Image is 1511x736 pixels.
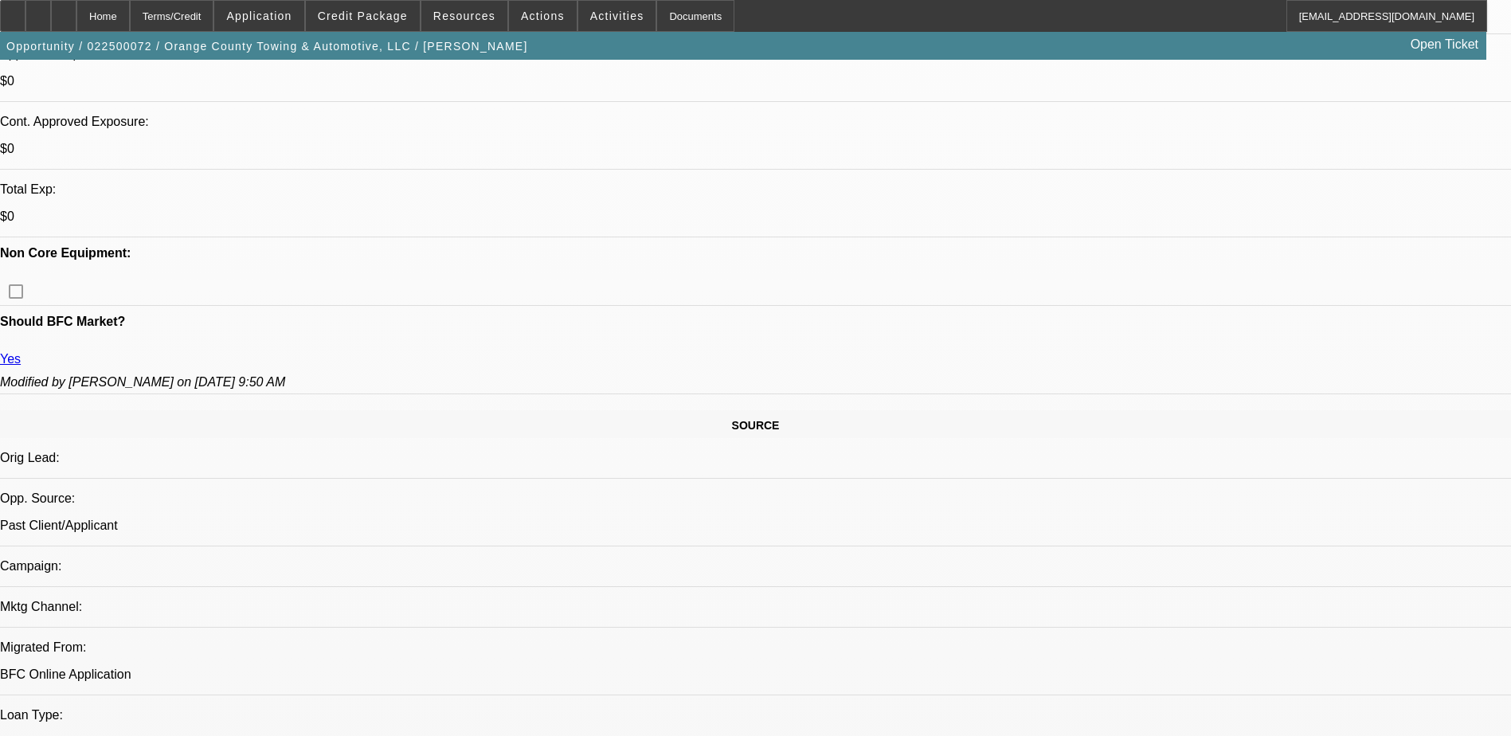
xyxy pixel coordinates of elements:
span: Actions [521,10,565,22]
span: SOURCE [732,419,780,432]
button: Resources [421,1,507,31]
button: Activities [578,1,656,31]
span: Opportunity / 022500072 / Orange County Towing & Automotive, LLC / [PERSON_NAME] [6,40,528,53]
button: Actions [509,1,577,31]
span: Credit Package [318,10,408,22]
span: Activities [590,10,644,22]
button: Credit Package [306,1,420,31]
a: Open Ticket [1404,31,1485,58]
span: Application [226,10,292,22]
span: Resources [433,10,495,22]
button: Application [214,1,303,31]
